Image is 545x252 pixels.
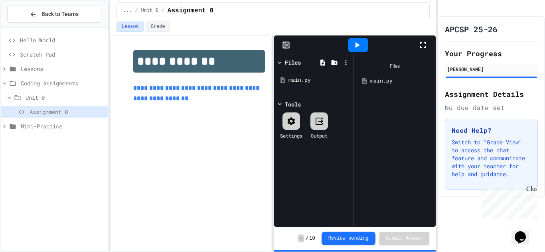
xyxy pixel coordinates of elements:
div: Files [358,59,432,74]
span: - [298,234,304,242]
iframe: chat widget [479,185,537,219]
button: Back to Teams [7,6,101,23]
span: / [306,235,308,242]
button: Grade [146,22,170,32]
span: ... [123,8,132,14]
span: / [135,8,138,14]
span: Hello World [20,36,105,44]
div: No due date set [445,103,538,112]
span: Back to Teams [41,10,79,18]
button: Lesson [117,22,144,32]
div: main.py [370,77,431,85]
div: Tools [285,100,301,108]
div: Files [285,58,301,67]
div: Output [311,132,328,139]
div: [PERSON_NAME] [447,65,535,73]
iframe: chat widget [511,220,537,244]
h1: APCSP 25-26 [445,24,498,35]
div: Settings [280,132,302,139]
span: Coding Assignments [21,79,105,87]
button: Review pending [322,232,375,245]
span: Assignment 0 [30,108,105,116]
span: Lessons [21,65,105,73]
span: Unit 0 [141,8,158,14]
span: / [162,8,164,14]
span: Unit 0 [26,93,105,102]
p: Switch to "Grade View" to access the chat feature and communicate with your teacher for help and ... [452,138,531,178]
span: Mini-Practice [21,122,105,130]
span: Assignment 0 [168,6,213,16]
span: Submit Answer [386,235,423,242]
span: 10 [309,235,315,242]
button: Submit Answer [379,232,430,245]
div: Chat with us now!Close [3,3,55,51]
h2: Assignment Details [445,89,538,100]
span: Scratch Pad [20,50,105,59]
h2: Your Progress [445,48,538,59]
div: main.py [288,76,351,84]
h3: Need Help? [452,126,531,135]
